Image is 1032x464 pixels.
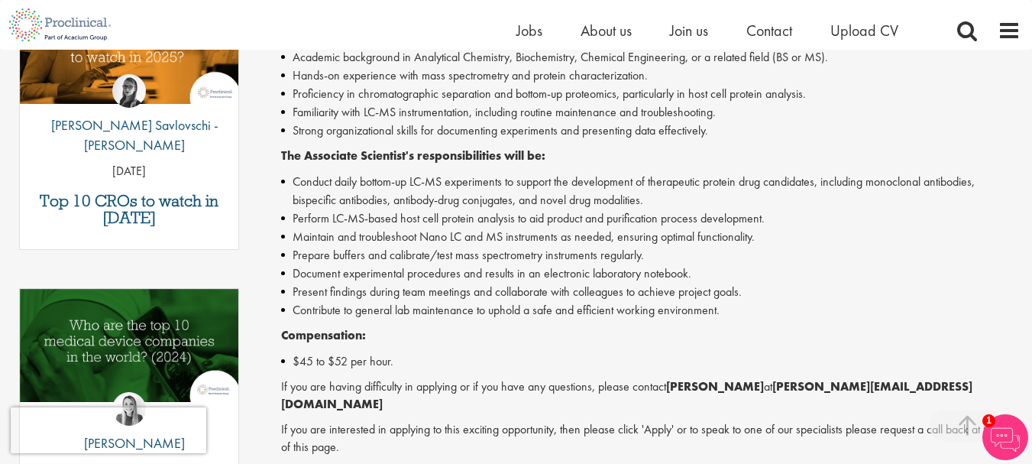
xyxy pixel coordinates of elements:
a: Hannah Burke [PERSON_NAME] [73,392,185,461]
a: Jobs [516,21,542,41]
strong: Compensation: [281,327,366,343]
a: Top 10 CROs to watch in [DATE] [27,193,231,226]
a: About us [581,21,632,41]
p: If you are having difficulty in applying or if you have any questions, please contact at [281,378,1021,414]
p: If you are interested in applying to this exciting opportunity, then please click 'Apply' or to s... [281,421,1021,456]
p: [DATE] [20,163,238,180]
li: Proficiency in chromatographic separation and bottom-up proteomics, particularly in host cell pro... [281,85,1021,103]
li: $45 to $52 per hour. [281,352,1021,371]
a: Contact [746,21,792,41]
a: Theodora Savlovschi - Wicks [PERSON_NAME] Savlovschi - [PERSON_NAME] [20,74,238,162]
li: Contribute to general lab maintenance to uphold a safe and efficient working environment. [281,301,1021,320]
li: Strong organizational skills for documenting experiments and presenting data effectively. [281,122,1021,140]
li: Familiarity with LC-MS instrumentation, including routine maintenance and troubleshooting. [281,103,1021,122]
iframe: reCAPTCHA [11,407,206,453]
a: Upload CV [830,21,898,41]
a: Link to a post [20,289,238,424]
p: [PERSON_NAME] Savlovschi - [PERSON_NAME] [20,115,238,154]
li: Conduct daily bottom-up LC-MS experiments to support the development of therapeutic protein drug ... [281,173,1021,209]
li: Hands-on experience with mass spectrometry and protein characterization. [281,67,1021,85]
img: Theodora Savlovschi - Wicks [112,74,146,108]
li: Academic background in Analytical Chemistry, Biochemistry, Chemical Engineering, or a related fie... [281,48,1021,67]
li: Document experimental procedures and results in an electronic laboratory notebook. [281,264,1021,283]
strong: The Associate Scientist's responsibilities will be: [281,148,545,164]
img: Top 10 Medical Device Companies 2024 [20,289,238,403]
a: Join us [670,21,708,41]
img: Hannah Burke [112,392,146,426]
img: Chatbot [982,414,1028,460]
span: 1 [982,414,995,427]
li: Prepare buffers and calibrate/test mass spectrometry instruments regularly. [281,246,1021,264]
li: Present findings during team meetings and collaborate with colleagues to achieve project goals. [281,283,1021,301]
strong: [PERSON_NAME] [666,378,764,394]
li: Perform LC-MS-based host cell protein analysis to aid product and purification process development. [281,209,1021,228]
strong: [PERSON_NAME][EMAIL_ADDRESS][DOMAIN_NAME] [281,378,972,412]
li: Maintain and troubleshoot Nano LC and MS instruments as needed, ensuring optimal functionality. [281,228,1021,246]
